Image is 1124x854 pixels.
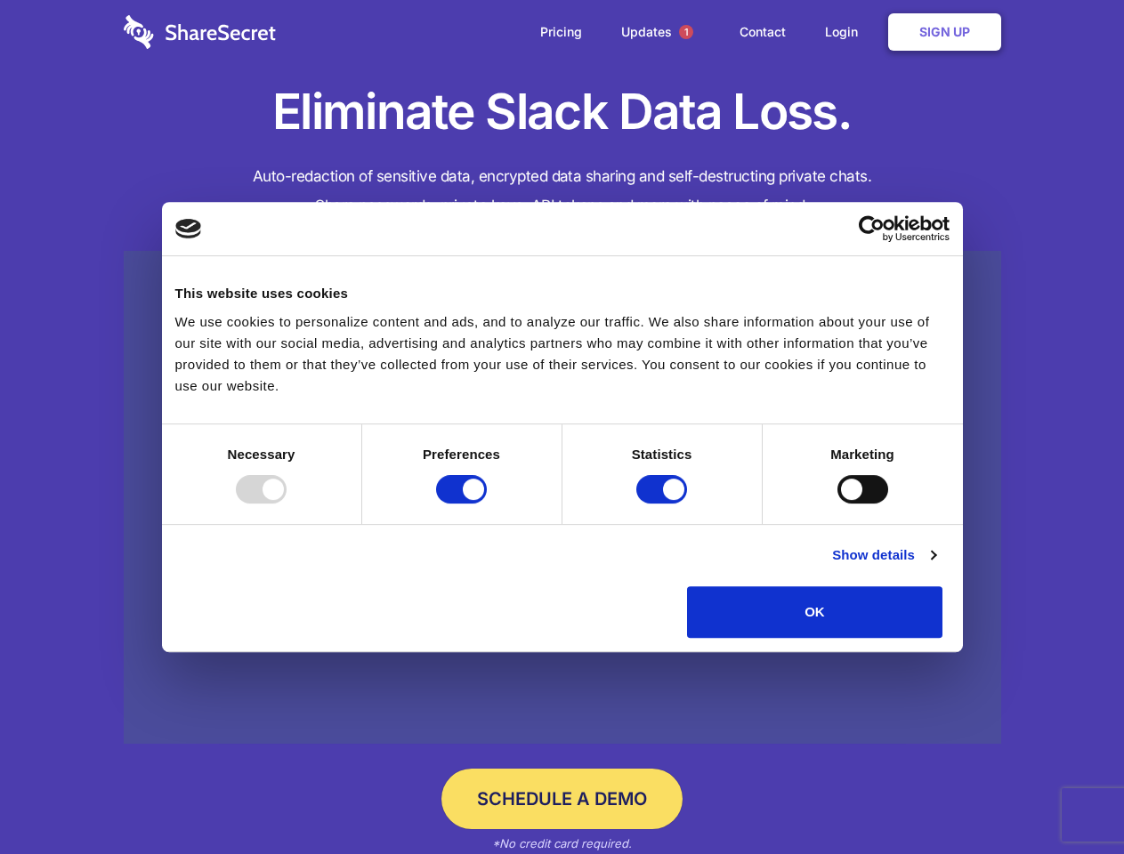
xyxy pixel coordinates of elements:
a: Wistia video thumbnail [124,251,1001,745]
em: *No credit card required. [492,836,632,850]
div: This website uses cookies [175,283,950,304]
a: Show details [832,544,935,566]
a: Contact [722,4,804,60]
button: OK [687,586,942,638]
div: We use cookies to personalize content and ads, and to analyze our traffic. We also share informat... [175,311,950,397]
a: Pricing [522,4,600,60]
span: 1 [679,25,693,39]
a: Login [807,4,885,60]
a: Sign Up [888,13,1001,51]
h1: Eliminate Slack Data Loss. [124,80,1001,144]
strong: Marketing [830,447,894,462]
img: logo-wordmark-white-trans-d4663122ce5f474addd5e946df7df03e33cb6a1c49d2221995e7729f52c070b2.svg [124,15,276,49]
h4: Auto-redaction of sensitive data, encrypted data sharing and self-destructing private chats. Shar... [124,162,1001,221]
strong: Necessary [228,447,295,462]
a: Schedule a Demo [441,769,683,829]
img: logo [175,219,202,238]
strong: Preferences [423,447,500,462]
a: Usercentrics Cookiebot - opens in a new window [794,215,950,242]
strong: Statistics [632,447,692,462]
